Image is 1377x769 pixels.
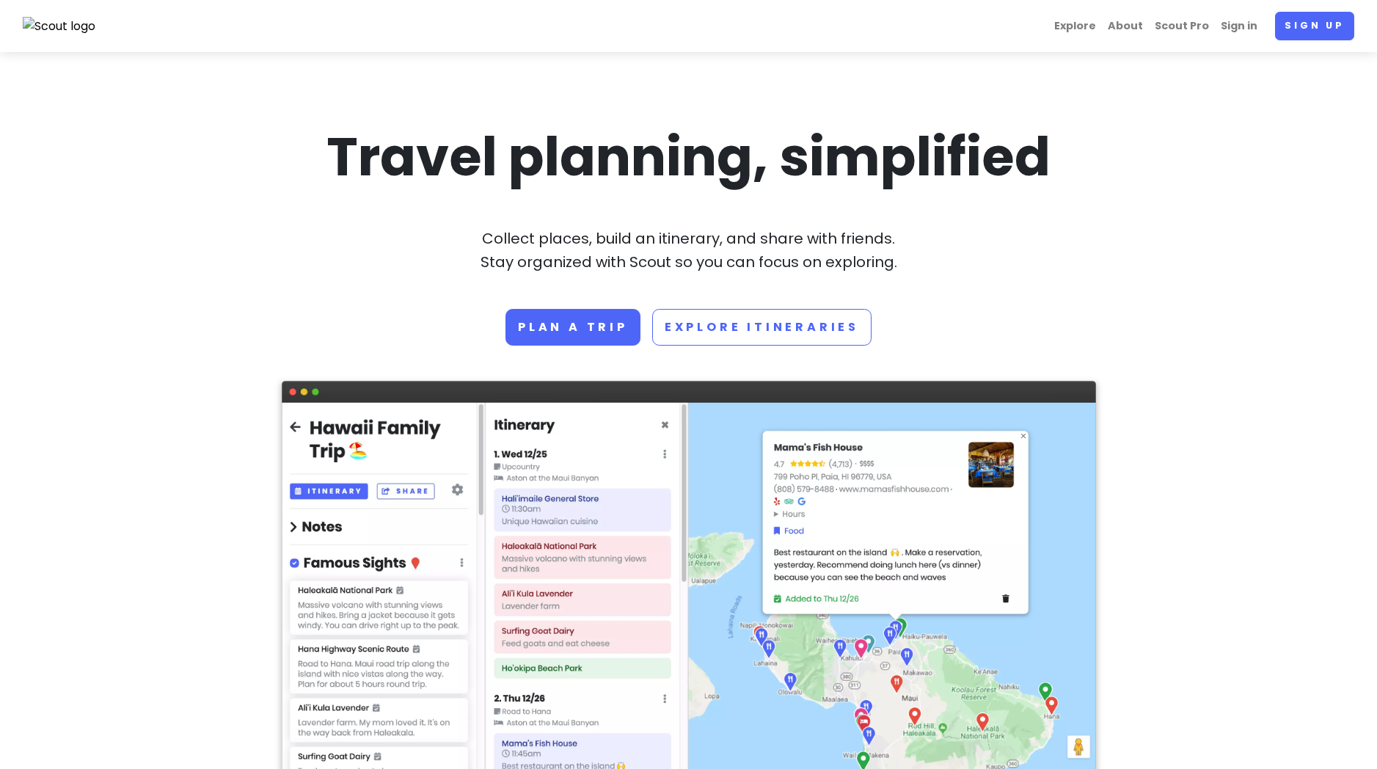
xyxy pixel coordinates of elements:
h1: Travel planning, simplified [282,123,1096,192]
a: Explore [1048,12,1102,40]
a: About [1102,12,1149,40]
a: Plan a trip [505,309,640,346]
img: Scout logo [23,17,96,36]
a: Sign in [1215,12,1263,40]
a: Scout Pro [1149,12,1215,40]
a: Sign up [1275,12,1354,40]
a: Explore Itineraries [652,309,872,346]
p: Collect places, build an itinerary, and share with friends. Stay organized with Scout so you can ... [282,227,1096,274]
